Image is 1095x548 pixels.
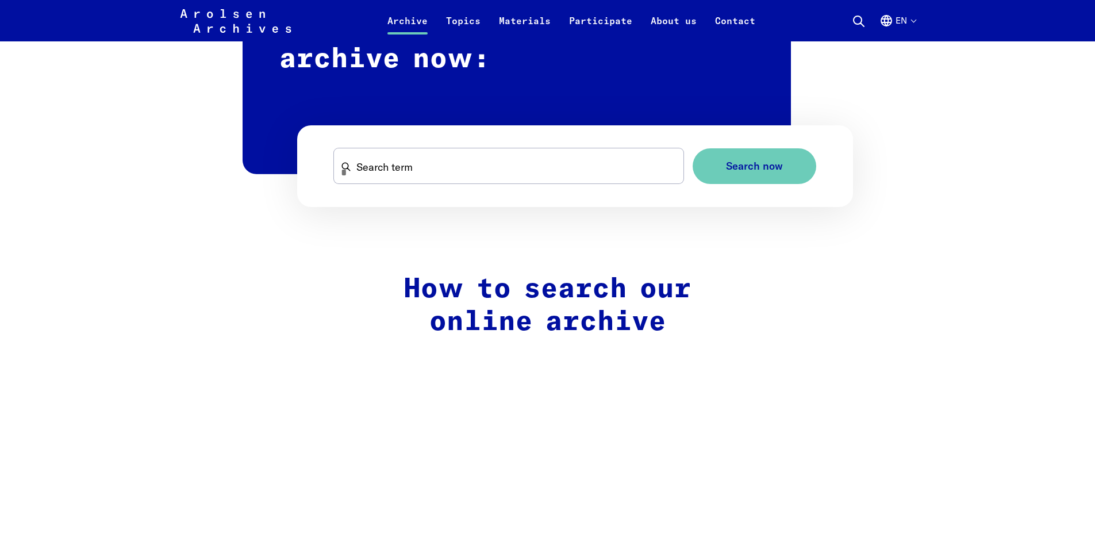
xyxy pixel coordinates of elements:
a: Participate [560,14,641,41]
button: English, language selection [879,14,916,41]
button: Search now [693,148,816,185]
h2: How to search our online archive [305,273,791,339]
a: Archive [378,14,437,41]
a: About us [641,14,706,41]
nav: Primary [378,7,764,35]
a: Topics [437,14,490,41]
a: Contact [706,14,764,41]
span: Search now [726,160,783,173]
a: Materials [490,14,560,41]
